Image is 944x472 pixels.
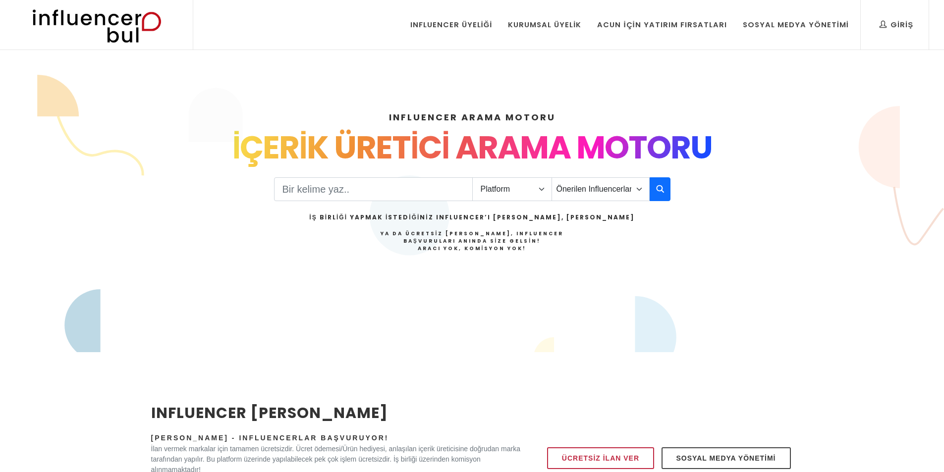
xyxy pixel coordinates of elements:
[880,19,913,30] div: Giriş
[151,402,521,424] h2: INFLUENCER [PERSON_NAME]
[743,19,849,30] div: Sosyal Medya Yönetimi
[309,230,634,252] h4: Ya da Ücretsiz [PERSON_NAME], Influencer Başvuruları Anında Size Gelsin!
[562,452,639,464] span: Ücretsiz İlan Ver
[151,124,793,171] div: İÇERİK ÜRETİCİ ARAMA MOTORU
[676,452,776,464] span: Sosyal Medya Yönetimi
[418,245,527,252] strong: Aracı Yok, Komisyon Yok!
[547,447,654,469] a: Ücretsiz İlan Ver
[410,19,493,30] div: Influencer Üyeliği
[274,177,473,201] input: Search
[309,213,634,222] h2: İş Birliği Yapmak İstediğiniz Influencer’ı [PERSON_NAME], [PERSON_NAME]
[151,110,793,124] h4: INFLUENCER ARAMA MOTORU
[508,19,581,30] div: Kurumsal Üyelik
[597,19,726,30] div: Acun İçin Yatırım Fırsatları
[662,447,791,469] a: Sosyal Medya Yönetimi
[151,434,389,442] span: [PERSON_NAME] - Influencerlar Başvuruyor!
